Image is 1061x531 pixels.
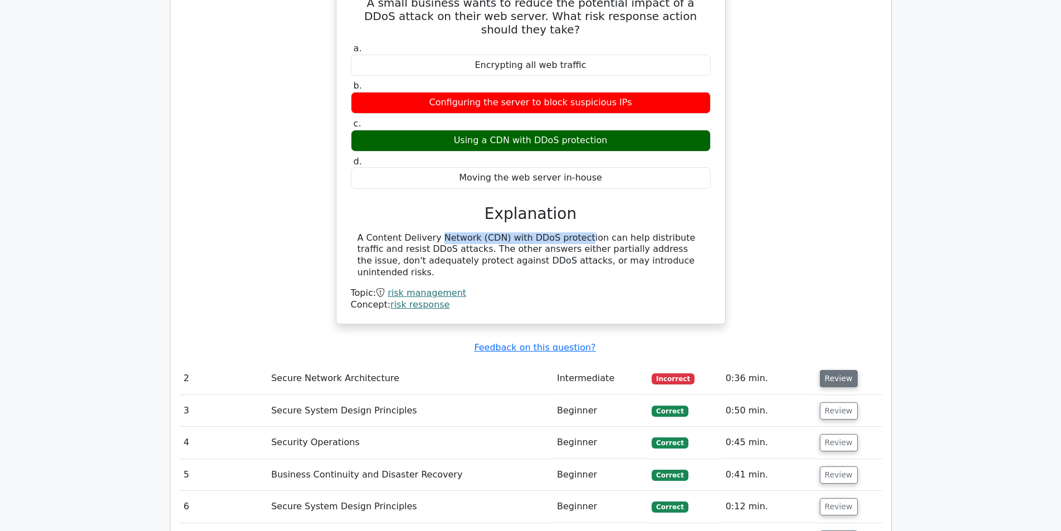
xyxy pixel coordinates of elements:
[552,395,647,427] td: Beginner
[358,204,704,223] h3: Explanation
[179,491,267,523] td: 6
[721,459,815,491] td: 0:41 min.
[267,491,552,523] td: Secure System Design Principles
[721,363,815,394] td: 0:36 min.
[267,459,552,491] td: Business Continuity and Disaster Recovery
[721,491,815,523] td: 0:12 min.
[179,427,267,459] td: 4
[267,363,552,394] td: Secure Network Architecture
[179,459,267,491] td: 5
[552,491,647,523] td: Beginner
[820,370,858,387] button: Review
[552,459,647,491] td: Beginner
[351,92,711,114] div: Configuring the server to block suspicious IPs
[267,427,552,459] td: Security Operations
[820,434,858,451] button: Review
[351,55,711,76] div: Encrypting all web traffic
[354,43,362,53] span: a.
[351,299,711,311] div: Concept:
[358,232,704,279] div: A Content Delivery Network (CDN) with DDoS protection can help distribute traffic and resist DDoS...
[652,406,688,417] span: Correct
[721,427,815,459] td: 0:45 min.
[820,402,858,420] button: Review
[652,373,695,384] span: Incorrect
[354,118,361,129] span: c.
[820,466,858,484] button: Review
[474,342,595,353] a: Feedback on this question?
[351,167,711,189] div: Moving the web server in-house
[390,299,449,310] a: risk response
[351,130,711,152] div: Using a CDN with DDoS protection
[820,498,858,515] button: Review
[652,470,688,481] span: Correct
[552,427,647,459] td: Beginner
[552,363,647,394] td: Intermediate
[721,395,815,427] td: 0:50 min.
[179,395,267,427] td: 3
[179,363,267,394] td: 2
[267,395,552,427] td: Secure System Design Principles
[351,288,711,299] div: Topic:
[388,288,466,298] a: risk management
[652,501,688,513] span: Correct
[652,437,688,449] span: Correct
[354,156,362,167] span: d.
[354,80,362,91] span: b.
